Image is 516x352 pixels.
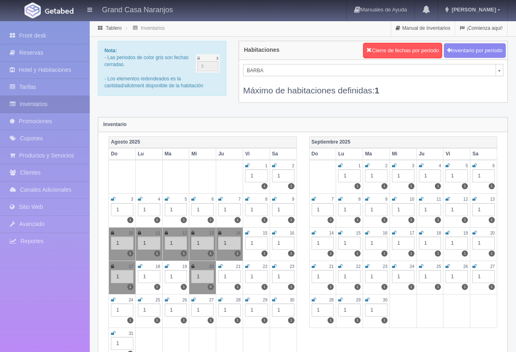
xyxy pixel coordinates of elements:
img: Getabed [24,2,41,18]
label: 1 [208,250,214,257]
div: 1 [338,303,361,317]
label: 1 [261,317,268,323]
a: Inventarios [141,25,165,31]
label: 1 [261,217,268,223]
label: 1 [181,250,187,257]
div: 1 [111,237,133,250]
div: 1 [445,203,468,216]
div: 1 [165,237,187,250]
div: 1 [191,303,214,317]
div: 1 [272,237,295,250]
th: Ma [162,148,189,160]
span: [PERSON_NAME] [450,7,496,13]
label: 1 [328,250,334,257]
small: 25 [436,264,441,269]
label: 0 [208,284,214,290]
small: 13 [490,197,495,201]
b: 1 [374,86,379,95]
small: 20 [490,231,495,235]
small: 17 [410,231,414,235]
small: 1 [265,164,268,168]
div: 1 [392,237,414,250]
div: 1 [338,169,361,182]
label: 1 [354,217,361,223]
label: 1 [127,217,133,223]
img: cutoff.png [196,54,220,73]
b: Nota: [104,48,117,53]
label: 1 [235,217,241,223]
label: 1 [408,284,414,290]
small: 12 [182,231,187,235]
small: 4 [158,197,160,201]
small: 18 [436,231,441,235]
small: 2 [292,164,295,168]
small: 26 [463,264,468,269]
label: 1 [489,217,495,223]
label: 1 [181,217,187,223]
label: 1 [288,250,294,257]
div: 1 [338,203,361,216]
a: ¡Comienza aquí! [455,20,507,36]
div: 1 [245,237,268,250]
div: 1 [245,303,268,317]
div: 1 [138,237,160,250]
div: 1 [365,169,388,182]
label: 1 [181,317,187,323]
div: 1 [111,303,133,317]
label: 1 [462,217,468,223]
small: 22 [356,264,361,269]
small: 24 [410,264,414,269]
label: 1 [181,284,187,290]
div: 1 [312,303,334,317]
div: 1 [191,203,214,216]
small: 23 [290,264,294,269]
small: 11 [436,197,441,201]
div: 1 [245,270,268,283]
div: - Las periodos de color gris son fechas cerradas. - Los elementos redondeados es la cantidad/allo... [98,41,226,96]
small: 9 [292,197,295,201]
label: 1 [288,183,294,189]
label: 1 [489,284,495,290]
small: 31 [128,331,133,336]
div: 1 [338,270,361,283]
label: 1 [381,183,388,189]
a: Tablero [106,25,122,31]
div: 1 [472,169,495,182]
small: 21 [329,264,334,269]
th: Sa [270,148,297,160]
label: 1 [381,317,388,323]
button: Cierre de fechas por periodo [363,43,442,58]
th: Vi [243,148,270,160]
th: Mi [189,148,216,160]
div: 1 [138,203,160,216]
small: 3 [131,197,133,201]
label: 1 [154,317,160,323]
div: 1 [218,270,241,283]
label: 1 [381,250,388,257]
small: 28 [236,298,241,302]
div: 1 [392,203,414,216]
label: 1 [408,250,414,257]
label: 1 [408,217,414,223]
small: 28 [329,298,334,302]
label: 1 [261,183,268,189]
th: Mi [390,148,416,160]
a: BARBA [243,64,503,76]
label: 1 [208,217,214,223]
label: 1 [261,250,268,257]
small: 16 [383,231,388,235]
th: Agosto 2025 [109,136,297,148]
label: 1 [288,284,294,290]
small: 29 [356,298,361,302]
div: 1 [365,237,388,250]
small: 10 [128,231,133,235]
label: 1 [462,284,468,290]
div: 1 [272,303,295,317]
label: 1 [408,183,414,189]
th: Do [309,148,336,160]
div: 1 [111,337,133,350]
small: 8 [358,197,361,201]
label: 1 [288,317,294,323]
span: BARBA [247,64,492,77]
label: 1 [489,250,495,257]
